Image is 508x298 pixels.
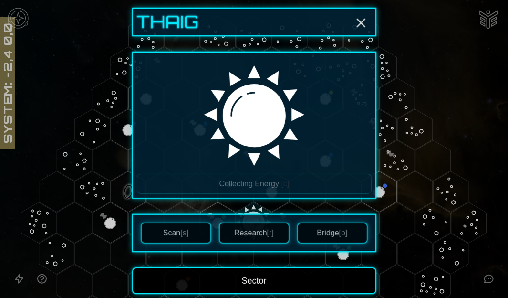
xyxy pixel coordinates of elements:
[267,229,274,237] span: [r]
[219,223,290,244] button: Research[r]
[137,174,372,194] button: Collecting Energy [c]
[132,267,376,294] a: Sector
[163,229,188,237] span: Scan
[141,223,211,244] button: Scan[s]
[353,15,369,31] button: Close
[339,229,348,237] span: [b]
[180,229,188,237] span: [s]
[137,12,372,32] h2: Thaig
[297,223,368,244] button: Bridge[b]
[196,52,313,169] img: Star
[281,180,289,188] span: [c]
